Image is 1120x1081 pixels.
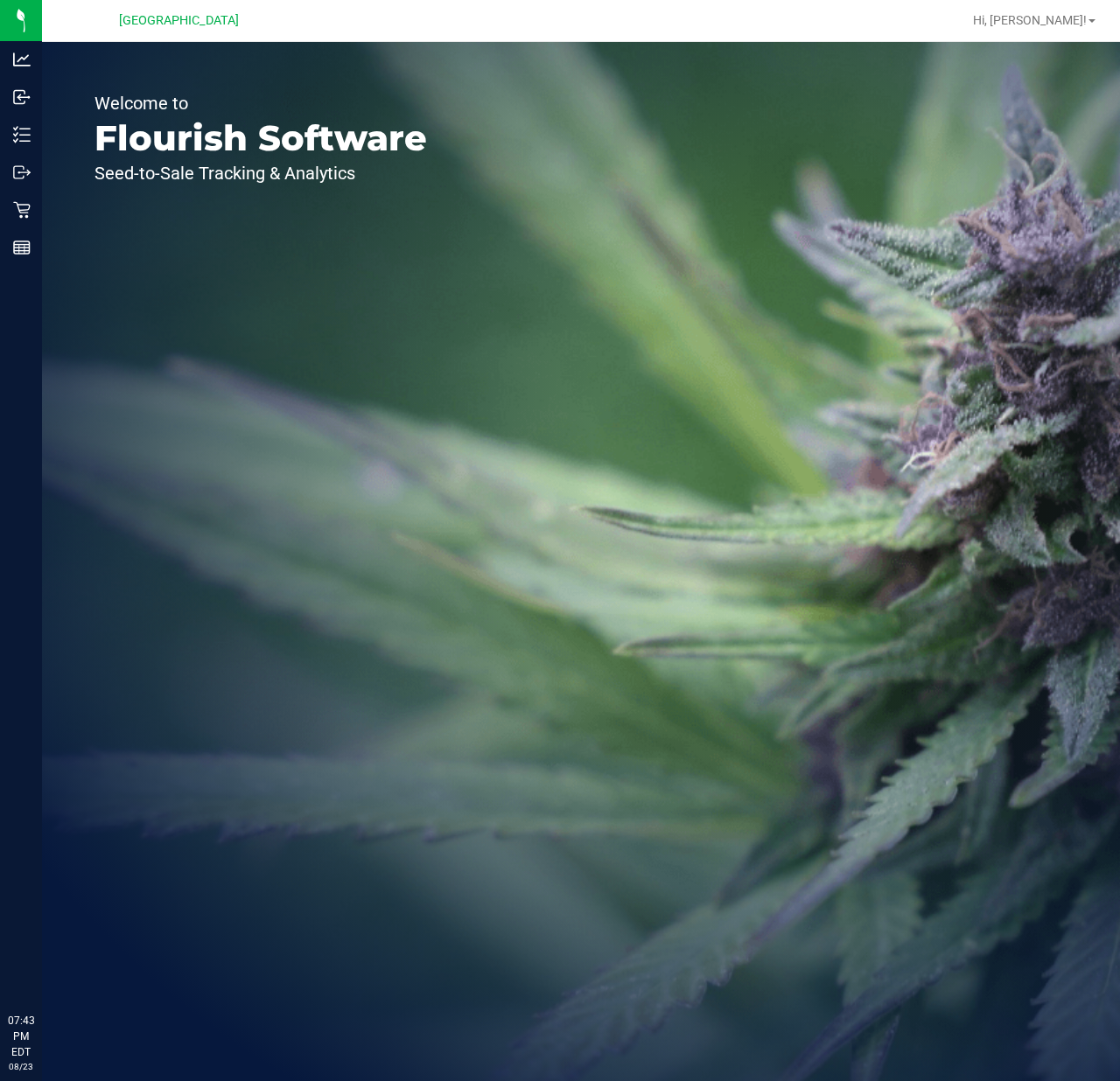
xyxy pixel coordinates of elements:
[973,13,1087,27] span: Hi, [PERSON_NAME]!
[13,88,31,106] inline-svg: Inbound
[13,126,31,143] inline-svg: Inventory
[94,121,427,156] p: Flourish Software
[17,941,70,994] iframe: Resource center
[94,164,427,182] p: Seed-to-Sale Tracking & Analytics
[94,94,427,112] p: Welcome to
[13,239,31,256] inline-svg: Reports
[13,201,31,219] inline-svg: Retail
[13,51,31,68] inline-svg: Analytics
[8,1013,34,1060] p: 07:43 PM EDT
[119,13,239,28] span: [GEOGRAPHIC_DATA]
[8,1060,34,1073] p: 08/23
[13,164,31,181] inline-svg: Outbound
